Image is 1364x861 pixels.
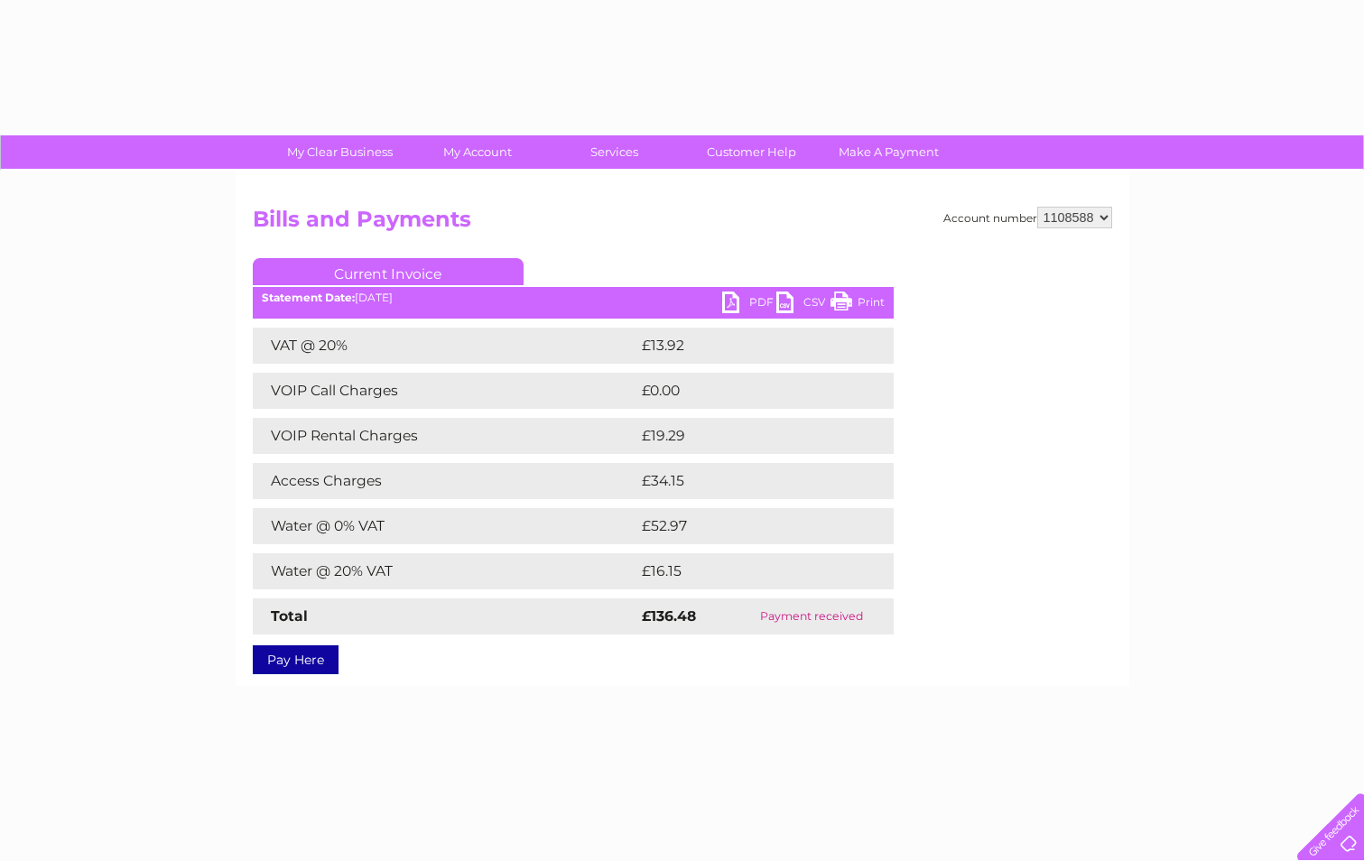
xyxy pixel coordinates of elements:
td: Water @ 0% VAT [253,508,637,544]
a: Services [540,135,689,169]
h2: Bills and Payments [253,207,1112,241]
a: Make A Payment [814,135,963,169]
td: Payment received [729,598,894,634]
td: £0.00 [637,373,852,409]
a: Current Invoice [253,258,524,285]
a: PDF [722,292,776,318]
div: [DATE] [253,292,894,304]
strong: £136.48 [642,607,696,625]
a: CSV [776,292,830,318]
strong: Total [271,607,308,625]
a: Customer Help [677,135,826,169]
td: VAT @ 20% [253,328,637,364]
td: £13.92 [637,328,856,364]
td: £34.15 [637,463,856,499]
div: Account number [943,207,1112,228]
td: £19.29 [637,418,856,454]
a: Print [830,292,885,318]
td: Access Charges [253,463,637,499]
td: £52.97 [637,508,857,544]
b: Statement Date: [262,291,355,304]
a: My Clear Business [265,135,414,169]
a: My Account [403,135,552,169]
td: VOIP Rental Charges [253,418,637,454]
td: Water @ 20% VAT [253,553,637,589]
td: VOIP Call Charges [253,373,637,409]
a: Pay Here [253,645,339,674]
td: £16.15 [637,553,854,589]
